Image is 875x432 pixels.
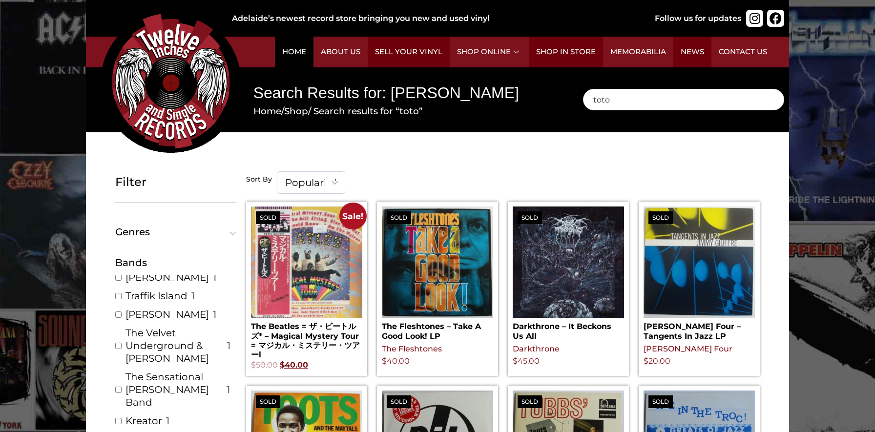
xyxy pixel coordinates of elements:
[382,356,387,366] span: $
[513,356,540,366] bdi: 45.00
[513,206,624,318] img: Dark Throne
[450,37,529,67] a: Shop Online
[513,318,624,340] h2: Darkthrone – It Beckons Us All
[115,175,236,189] h5: Filter
[648,395,673,408] span: Sold
[644,206,755,318] img: Jimmy Giuffre Four – Tangents In Jazz LP
[648,211,673,224] span: Sold
[251,206,362,318] img: The Beatles = ザ・ビートルズ* – Magical Mystery Tour = マジカル・ミステリー・ツアーl
[246,175,272,184] h5: Sort By
[125,289,187,302] a: Traffik Island
[125,271,209,284] a: [PERSON_NAME]
[227,339,230,352] span: 1
[251,206,362,371] a: Sale! SoldThe Beatles = ザ・ビートルズ* – Magical Mystery Tour = マジカル・ミステリー・ツアーl
[673,37,711,67] a: News
[382,206,493,318] img: The Fleshtones – Take A Good Look! LP
[387,211,411,224] span: Sold
[387,395,411,408] span: Sold
[644,344,732,353] a: [PERSON_NAME] Four
[253,82,554,104] h1: Search Results for: [PERSON_NAME]
[253,104,554,118] nav: Breadcrumb
[513,206,624,340] a: SoldDarkthrone – It Beckons Us All
[256,395,280,408] span: Sold
[583,89,784,110] input: Search
[644,318,755,340] h2: [PERSON_NAME] Four – Tangents In Jazz LP
[518,211,542,224] span: Sold
[711,37,774,67] a: Contact Us
[125,370,223,409] a: The Sensational [PERSON_NAME] Band
[125,308,209,321] a: [PERSON_NAME]
[275,37,313,67] a: Home
[655,13,741,24] div: Follow us for updates
[382,206,493,340] a: SoldThe Fleshtones – Take A Good Look! LP
[251,360,278,370] bdi: 50.00
[529,37,603,67] a: Shop in Store
[277,172,345,193] span: Popularity
[313,37,368,67] a: About Us
[513,344,560,353] a: Darkthrone
[277,171,345,194] span: Popularity
[280,360,308,370] bdi: 40.00
[256,211,280,224] span: Sold
[166,414,169,427] span: 1
[125,414,162,427] a: Kreator
[513,356,518,366] span: $
[382,356,410,366] bdi: 40.00
[644,356,670,366] bdi: 20.00
[518,395,542,408] span: Sold
[115,227,236,237] button: Genres
[213,308,216,321] span: 1
[284,105,308,117] a: Shop
[644,206,755,340] a: Sold[PERSON_NAME] Four – Tangents In Jazz LP
[382,318,493,340] h2: The Fleshtones – Take A Good Look! LP
[382,344,442,353] a: The Fleshtones
[125,327,223,365] a: The Velvet Underground & [PERSON_NAME]
[368,37,450,67] a: Sell Your Vinyl
[115,255,236,270] div: Bands
[339,203,366,229] span: Sale!
[251,318,362,359] h2: The Beatles = ザ・ビートルズ* – Magical Mystery Tour = マジカル・ミステリー・ツアーl
[644,356,648,366] span: $
[213,271,216,284] span: 1
[232,13,624,24] div: Adelaide’s newest record store bringing you new and used vinyl
[603,37,673,67] a: Memorabilia
[227,383,230,396] span: 1
[115,227,232,237] span: Genres
[191,289,195,302] span: 1
[251,360,256,370] span: $
[253,105,281,117] a: Home
[280,360,285,370] span: $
